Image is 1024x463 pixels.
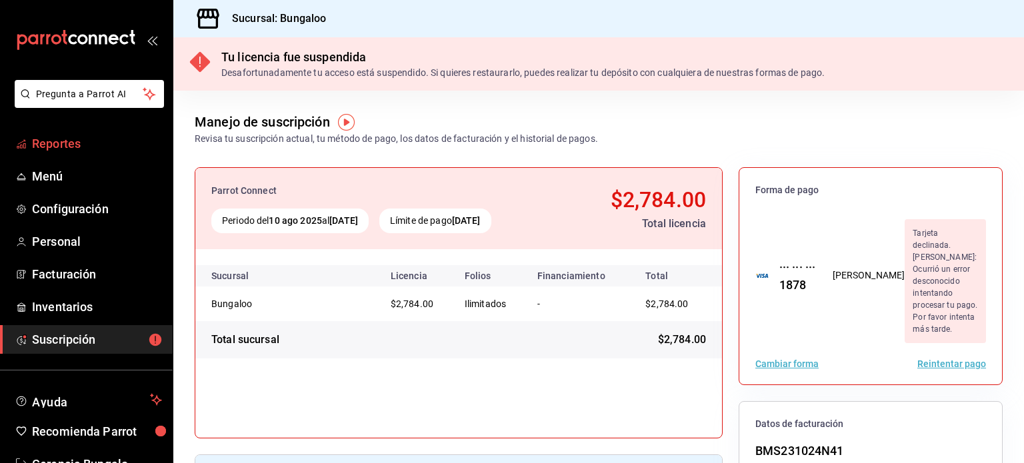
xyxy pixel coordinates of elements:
[32,232,162,250] span: Personal
[527,286,630,321] td: -
[769,258,817,294] div: ··· ··· ··· 1878
[755,442,883,460] div: BMS231024N41
[917,359,986,368] button: Reintentar pago
[36,87,143,101] span: Pregunta a Parrot AI
[211,209,369,233] div: Periodo del al
[195,112,330,132] div: Manejo de suscripción
[338,114,355,131] img: Tooltip marker
[32,298,162,316] span: Inventarios
[32,330,162,348] span: Suscripción
[32,167,162,185] span: Menú
[221,48,825,66] div: Tu licencia fue suspendida
[211,270,285,281] div: Sucursal
[211,332,279,348] div: Total sucursal
[379,209,491,233] div: Límite de pago
[905,219,986,343] div: Tarjeta declinada. [PERSON_NAME]: Ocurrió un error desconocido intentando procesar tu pago. Por f...
[32,200,162,218] span: Configuración
[611,187,706,213] span: $2,784.00
[221,66,825,80] div: Desafortunadamente tu acceso está suspendido. Si quieres restaurarlo, puedes realizar tu depósito...
[391,298,433,309] span: $2,784.00
[454,265,527,286] th: Folios
[9,97,164,111] a: Pregunta a Parrot AI
[454,286,527,321] td: Ilimitados
[658,332,706,348] span: $2,784.00
[32,135,162,153] span: Reportes
[452,215,481,226] strong: [DATE]
[32,265,162,283] span: Facturación
[329,215,358,226] strong: [DATE]
[32,422,162,440] span: Recomienda Parrot
[556,216,706,232] div: Total licencia
[211,184,545,198] div: Parrot Connect
[755,359,819,368] button: Cambiar forma
[629,265,722,286] th: Total
[755,184,986,197] span: Forma de pago
[32,392,145,408] span: Ayuda
[147,35,157,45] button: open_drawer_menu
[211,297,345,310] div: Bungaloo
[15,80,164,108] button: Pregunta a Parrot AI
[527,265,630,286] th: Financiamiento
[380,265,454,286] th: Licencia
[269,215,321,226] strong: 10 ago 2025
[833,268,905,282] div: [PERSON_NAME]
[221,11,326,27] h3: Sucursal: Bungaloo
[195,132,598,146] div: Revisa tu suscripción actual, tu método de pago, los datos de facturación y el historial de pagos.
[755,418,986,430] span: Datos de facturación
[645,298,688,309] span: $2,784.00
